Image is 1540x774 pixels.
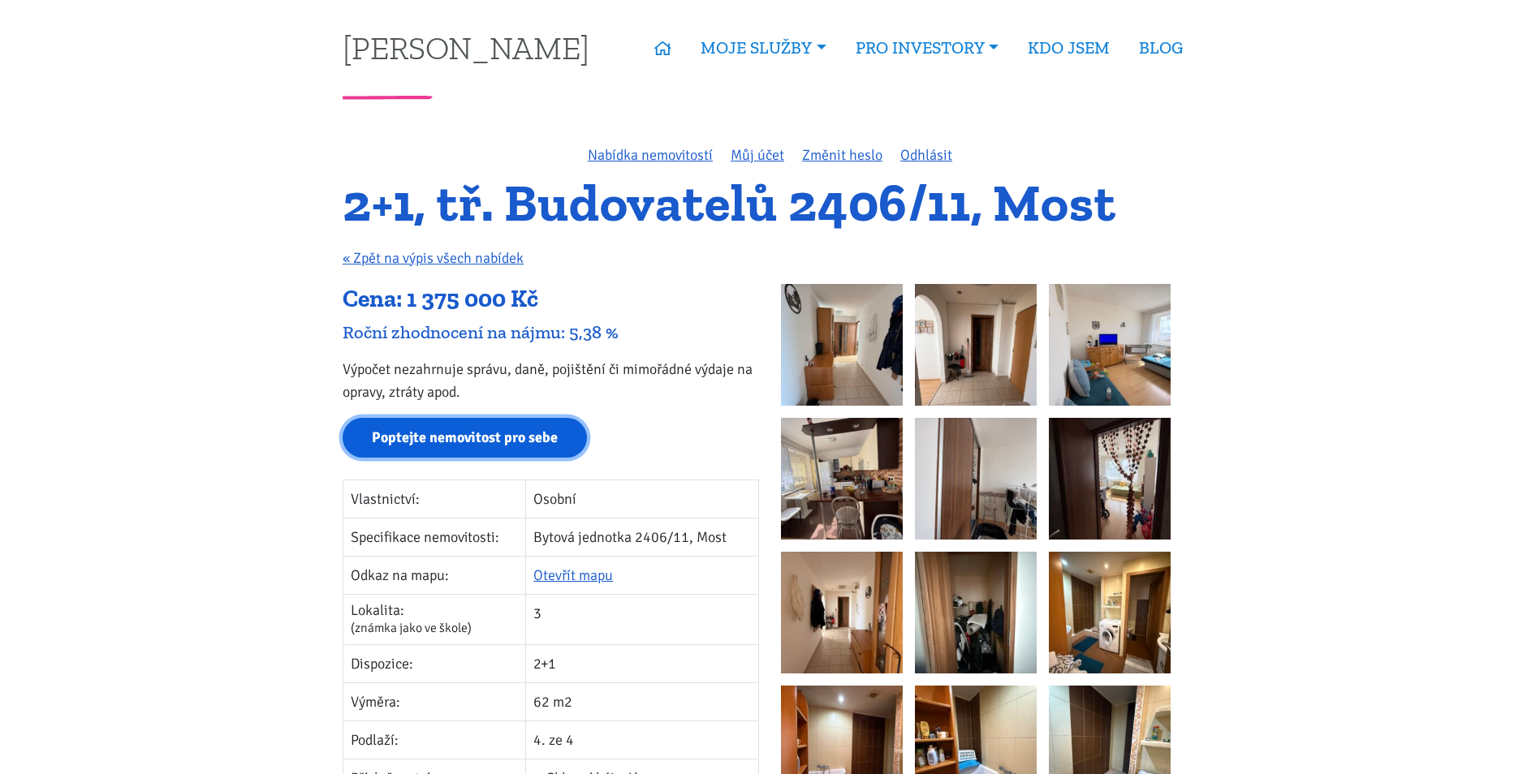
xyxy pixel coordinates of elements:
[343,556,526,594] td: Odkaz na mapu:
[343,418,587,458] a: Poptejte nemovitost pro sebe
[1124,29,1197,67] a: BLOG
[686,29,840,67] a: MOJE SLUŽBY
[343,720,526,759] td: Podlaží:
[343,284,759,315] div: Cena: 1 375 000 Kč
[533,566,613,584] a: Otevřít mapu
[343,358,759,403] p: Výpočet nezahrnuje správu, daně, pojištění či mimořádné výdaje na opravy, ztráty apod.
[731,146,784,164] a: Můj účet
[526,518,759,556] td: Bytová jednotka 2406/11, Most
[343,321,759,343] div: Roční zhodnocení na nájmu: 5,38 %
[343,479,526,518] td: Vlastnictví:
[900,146,952,164] a: Odhlásit
[526,479,759,518] td: Osobní
[343,682,526,720] td: Výměra:
[588,146,713,164] a: Nabídka nemovitostí
[841,29,1013,67] a: PRO INVESTORY
[802,146,882,164] a: Změnit heslo
[526,644,759,682] td: 2+1
[343,518,526,556] td: Specifikace nemovitosti:
[343,594,526,644] td: Lokalita:
[343,181,1197,226] h1: 2+1, tř. Budovatelů 2406/11, Most
[526,720,759,759] td: 4. ze 4
[343,644,526,682] td: Dispozice:
[526,594,759,644] td: 3
[526,682,759,720] td: 62 m2
[351,620,472,636] span: (známka jako ve škole)
[343,249,524,267] a: « Zpět na výpis všech nabídek
[343,32,589,63] a: [PERSON_NAME]
[1013,29,1124,67] a: KDO JSEM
